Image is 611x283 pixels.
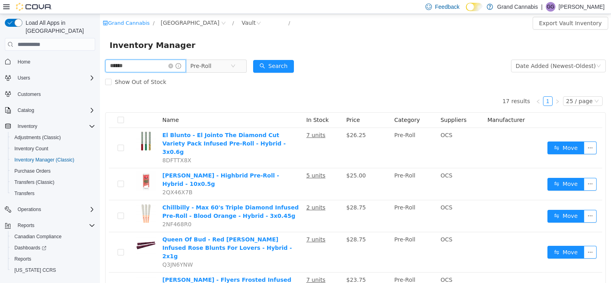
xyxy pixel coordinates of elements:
[453,82,462,92] li: Next Page
[291,114,337,154] td: Pre-Roll
[484,232,497,245] button: icon: ellipsis
[387,103,425,109] span: Manufacturer
[246,222,266,229] span: $28.75
[18,59,30,65] span: Home
[341,118,353,124] span: OCS
[2,105,98,116] button: Catalog
[11,133,64,142] a: Adjustments (Classic)
[14,145,48,152] span: Inventory Count
[14,89,95,99] span: Customers
[246,158,266,165] span: $25.00
[8,165,98,177] button: Purchase Orders
[14,57,34,67] a: Home
[68,50,73,54] i: icon: close-circle
[341,103,367,109] span: Suppliers
[8,265,98,276] button: [US_STATE] CCRS
[2,204,98,215] button: Operations
[14,221,95,230] span: Reports
[14,122,40,131] button: Inventory
[8,132,98,143] button: Adjustments (Classic)
[11,254,95,264] span: Reports
[206,103,229,109] span: In Stock
[14,157,74,163] span: Inventory Manager (Classic)
[3,6,8,12] i: icon: shop
[11,155,78,165] a: Inventory Manager (Classic)
[447,196,484,209] button: icon: swapMove
[443,82,453,92] li: 1
[546,2,555,12] div: Greg Gaudreau
[62,175,92,181] span: 2QX46X7B
[62,103,79,109] span: Name
[484,128,497,140] button: icon: ellipsis
[2,220,98,231] button: Reports
[62,143,91,149] span: 8DFTTX8X
[11,254,34,264] a: Reports
[206,190,226,197] u: 2 units
[11,155,95,165] span: Inventory Manager (Classic)
[11,166,54,176] a: Purchase Orders
[2,56,98,67] button: Home
[494,85,499,90] i: icon: down
[18,91,41,98] span: Customers
[206,263,226,269] u: 7 units
[62,158,179,173] a: [PERSON_NAME] - Highbrid Pre-Roll - Hybrid - 10x0.5g
[11,232,95,241] span: Canadian Compliance
[153,46,194,59] button: icon: searchSearch
[484,196,497,209] button: icon: ellipsis
[14,168,51,174] span: Purchase Orders
[11,232,65,241] a: Canadian Compliance
[496,50,501,55] i: icon: down
[206,222,226,229] u: 7 units
[416,46,496,58] div: Date Added (Newest-Oldest)
[14,134,61,141] span: Adjustments (Classic)
[62,207,92,213] span: 2NF468R0
[11,265,95,275] span: Washington CCRS
[547,2,555,12] span: GG
[18,107,34,114] span: Catalog
[11,133,95,142] span: Adjustments (Classic)
[436,85,441,90] i: icon: left
[466,3,483,11] input: Dark Mode
[433,82,443,92] li: Previous Page
[36,221,56,241] img: Queen Of Bud - Red Jasper Diamond Infused Rose Blunts For Lovers - Hybrid - 2x1g hero shot
[76,49,81,55] i: icon: info-circle
[142,3,156,15] div: Vault
[62,190,199,205] a: Chillbilly - Max 60's Triple Diamond Infused Pre-Roll - Blood Orange - Hybrid - 3x0.45g
[11,189,95,198] span: Transfers
[12,65,70,71] span: Show Out of Stock
[11,189,38,198] a: Transfers
[14,179,54,185] span: Transfers (Classic)
[466,83,493,92] div: 25 / page
[132,6,134,12] span: /
[14,73,95,83] span: Users
[484,164,497,177] button: icon: ellipsis
[14,90,44,99] a: Customers
[447,164,484,177] button: icon: swapMove
[2,121,98,132] button: Inventory
[18,206,41,213] span: Operations
[447,232,484,245] button: icon: swapMove
[246,263,266,269] span: $23.75
[3,6,50,12] a: icon: shopGrand Cannabis
[62,247,93,254] span: Q3JN6YNW
[341,263,353,269] span: OCS
[61,4,120,13] span: Port Dover
[206,118,226,124] u: 7 units
[246,118,266,124] span: $26.25
[14,205,44,214] button: Operations
[18,123,37,130] span: Inventory
[291,154,337,186] td: Pre-Roll
[36,157,56,177] img: Buddy Blooms - Highbrid Pre-Roll - Hybrid - 10x0.5g hero shot
[16,3,52,11] img: Cova
[294,103,320,109] span: Category
[188,6,190,12] span: /
[447,128,484,140] button: icon: swapMove
[246,190,266,197] span: $28.75
[18,222,34,229] span: Reports
[14,122,95,131] span: Inventory
[341,190,353,197] span: OCS
[18,75,30,81] span: Users
[14,56,95,66] span: Home
[14,221,38,230] button: Reports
